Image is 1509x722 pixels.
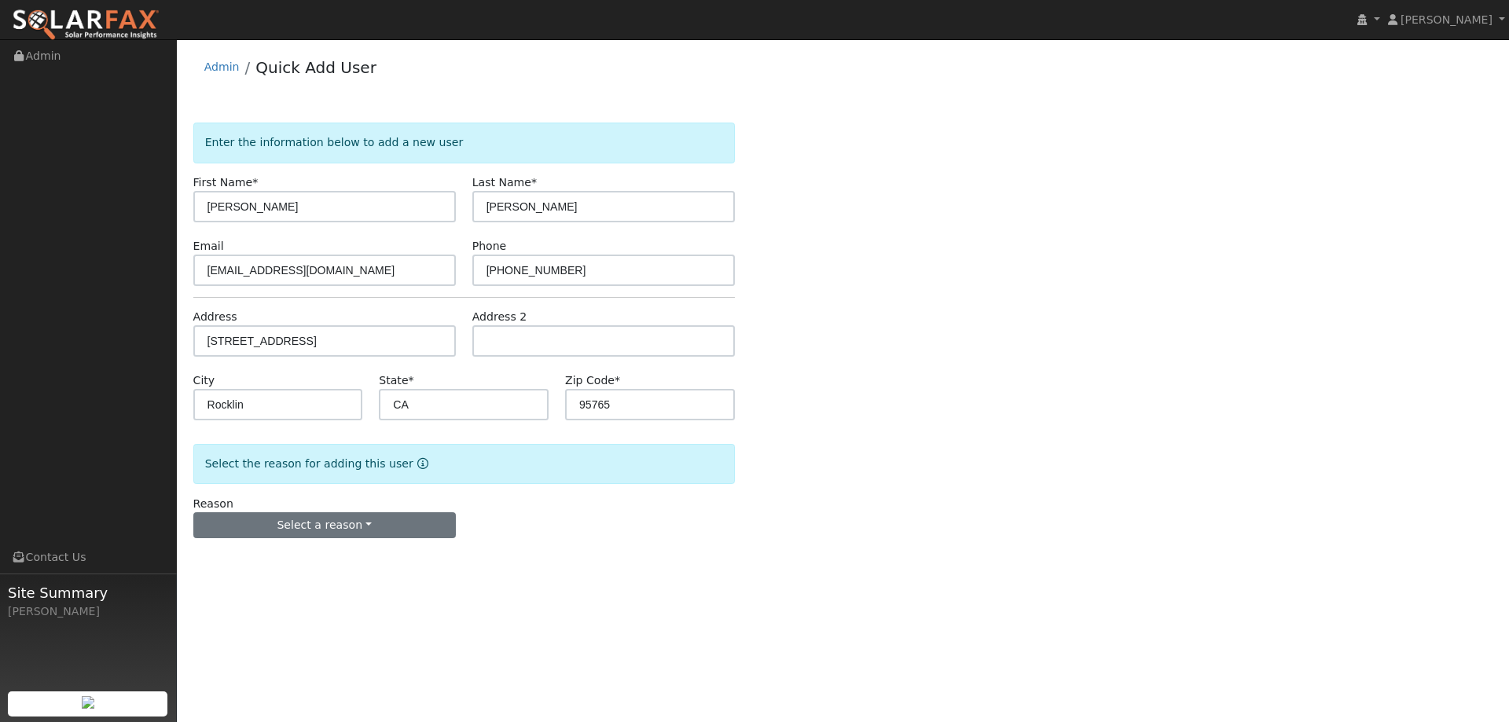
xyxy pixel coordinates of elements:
[82,696,94,709] img: retrieve
[193,512,456,539] button: Select a reason
[204,60,240,73] a: Admin
[531,176,537,189] span: Required
[12,9,160,42] img: SolarFax
[193,123,735,163] div: Enter the information below to add a new user
[8,582,168,603] span: Site Summary
[8,603,168,620] div: [PERSON_NAME]
[193,372,215,389] label: City
[252,176,258,189] span: Required
[193,309,237,325] label: Address
[472,174,537,191] label: Last Name
[193,238,224,255] label: Email
[472,238,507,255] label: Phone
[193,496,233,512] label: Reason
[413,457,428,470] a: Reason for new user
[379,372,413,389] label: State
[193,444,735,484] div: Select the reason for adding this user
[565,372,620,389] label: Zip Code
[1401,13,1492,26] span: [PERSON_NAME]
[472,309,527,325] label: Address 2
[193,174,259,191] label: First Name
[615,374,620,387] span: Required
[409,374,414,387] span: Required
[255,58,376,77] a: Quick Add User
